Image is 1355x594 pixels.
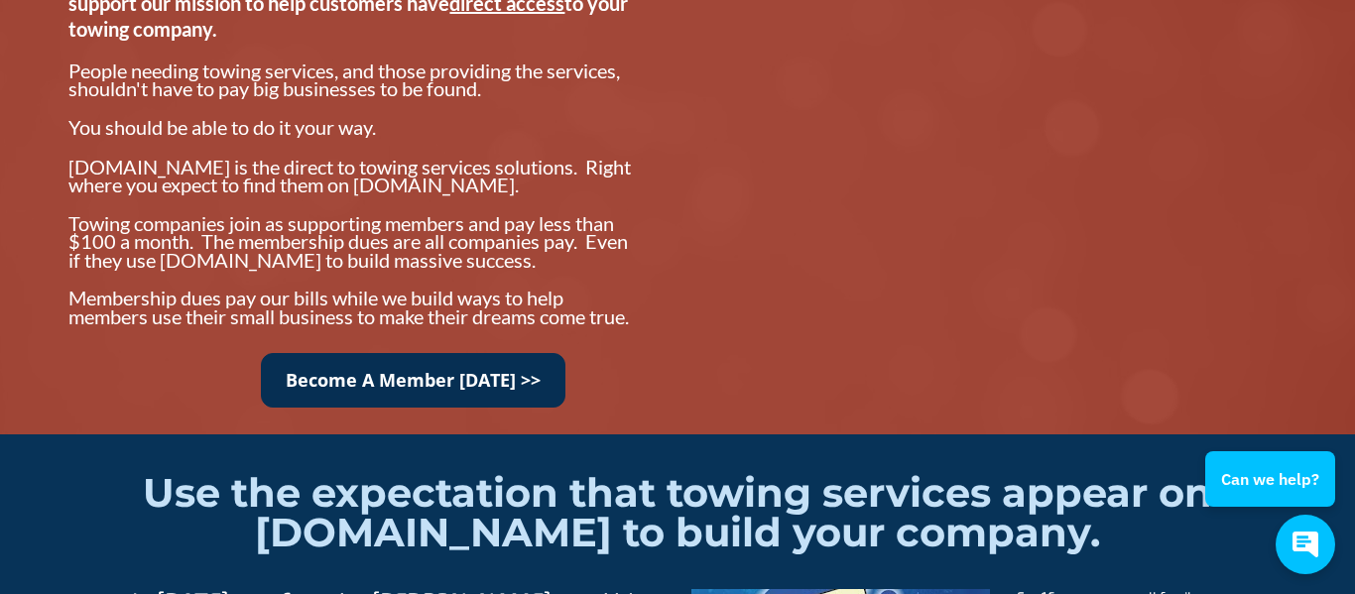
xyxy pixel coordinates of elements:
span: Membership dues pay our bills while we build ways to help members use their small business to mak... [68,286,629,328]
span: Use the expectation that towing services appear on [DOMAIN_NAME] to build your company. [143,468,1223,556]
span: [DOMAIN_NAME] is the direct to towing services solutions. Right where you expect to find them on ... [68,155,635,197]
span: Towing companies join as supporting members and pay less than $100 a month. The membership dues a... [68,211,632,272]
span: You should be able to do it your way. [68,115,376,139]
a: Become A Member [DATE] >> [261,353,565,408]
iframe: Conversations [1181,397,1355,594]
span: People needing towing services, and those providing the services, shouldn't have to pay big busin... [68,59,624,101]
